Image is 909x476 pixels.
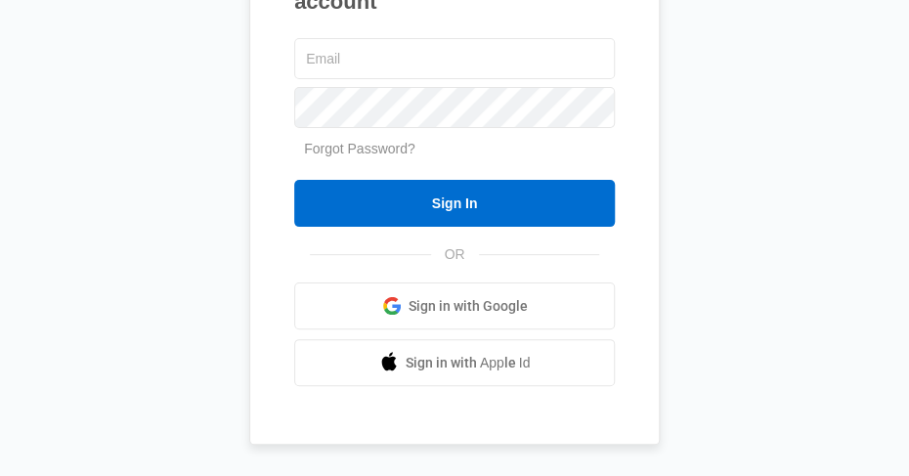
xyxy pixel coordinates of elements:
[294,282,615,329] a: Sign in with Google
[409,296,528,317] span: Sign in with Google
[294,38,615,79] input: Email
[406,353,531,373] span: Sign in with Apple Id
[294,339,615,386] a: Sign in with Apple Id
[431,244,479,265] span: OR
[294,180,615,227] input: Sign In
[304,141,415,156] a: Forgot Password?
